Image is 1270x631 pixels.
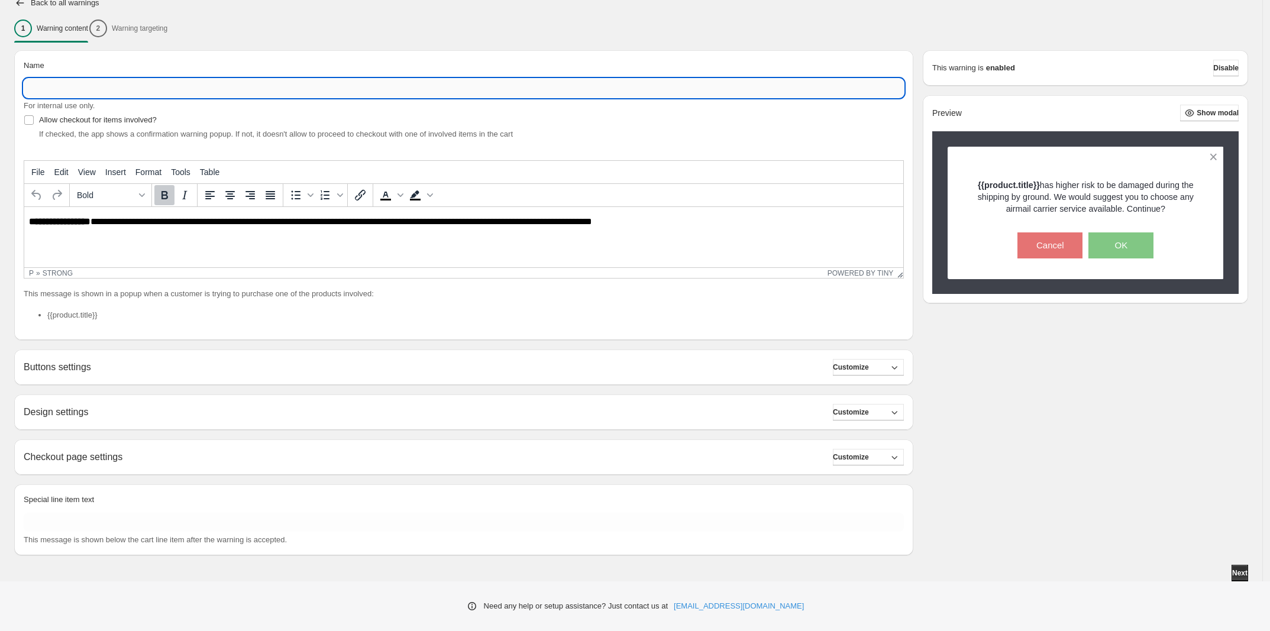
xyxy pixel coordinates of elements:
h2: Preview [932,108,962,118]
button: Cancel [1017,232,1082,258]
button: Customize [833,449,904,465]
span: Customize [833,452,869,462]
h2: Design settings [24,406,88,418]
button: Next [1232,565,1248,581]
span: Bold [77,190,135,200]
button: Align left [200,185,220,205]
h2: Buttons settings [24,361,91,373]
span: For internal use only. [24,101,95,110]
span: Name [24,61,44,70]
button: Bold [154,185,174,205]
iframe: Rich Text Area [24,207,903,267]
p: has higher risk to be damaged during the shipping by ground. We would suggest you to choose any a... [968,179,1203,215]
span: Next [1232,568,1248,578]
span: Special line item text [24,495,94,504]
span: Table [200,167,219,177]
a: Powered by Tiny [828,269,894,277]
button: Redo [47,185,67,205]
span: If checked, the app shows a confirmation warning popup. If not, it doesn't allow to proceed to ch... [39,130,513,138]
p: This warning is [932,62,984,74]
span: Customize [833,363,869,372]
div: Text color [376,185,405,205]
h2: Checkout page settings [24,451,122,462]
button: Italic [174,185,195,205]
button: Customize [833,404,904,420]
div: Numbered list [315,185,345,205]
button: Undo [27,185,47,205]
button: Show modal [1180,105,1239,121]
strong: {{product.title}} [978,180,1040,190]
button: Insert/edit link [350,185,370,205]
span: Allow checkout for items involved? [39,115,157,124]
div: p [29,269,34,277]
span: Edit [54,167,69,177]
span: This message is shown below the cart line item after the warning is accepted. [24,535,287,544]
div: » [36,269,40,277]
a: [EMAIL_ADDRESS][DOMAIN_NAME] [674,600,804,612]
span: Format [135,167,161,177]
p: Warning content [37,24,88,33]
button: 1Warning content [14,16,88,41]
div: strong [43,269,73,277]
span: Insert [105,167,126,177]
span: File [31,167,45,177]
button: Align center [220,185,240,205]
strong: enabled [986,62,1015,74]
button: Justify [260,185,280,205]
button: Disable [1213,60,1239,76]
div: Background color [405,185,435,205]
li: {{product.title}} [47,309,904,321]
div: Resize [893,268,903,278]
button: Formats [72,185,149,205]
span: Disable [1213,63,1239,73]
span: Customize [833,407,869,417]
p: This message is shown in a popup when a customer is trying to purchase one of the products involved: [24,288,904,300]
button: Align right [240,185,260,205]
button: OK [1088,232,1153,258]
span: View [78,167,96,177]
div: Bullet list [286,185,315,205]
span: Tools [171,167,190,177]
button: Customize [833,359,904,376]
div: 1 [14,20,32,37]
span: Show modal [1197,108,1239,118]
